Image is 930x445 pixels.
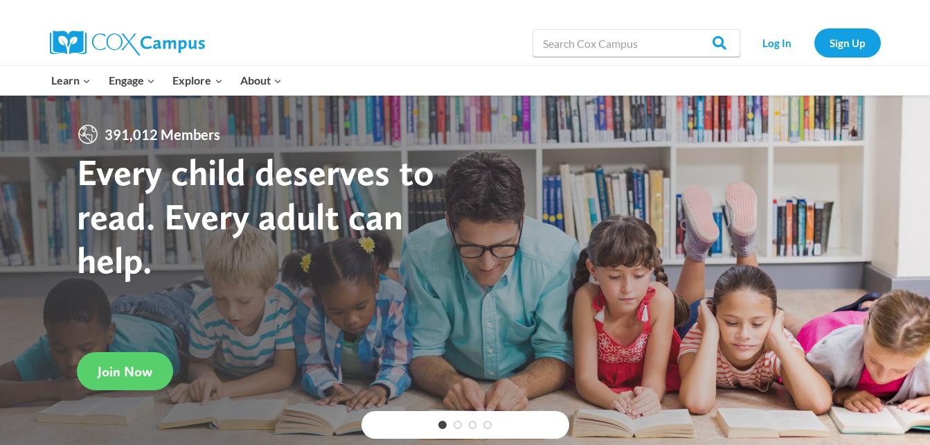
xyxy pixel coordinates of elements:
a: 4 [483,421,492,429]
a: 2 [454,421,462,429]
a: Join Now [77,352,173,390]
a: Sign Up [814,28,881,57]
span: About [240,71,282,89]
span: Engage [109,71,155,89]
input: Search Cox Campus [533,29,740,57]
span: Join Now [98,363,152,380]
a: Log In [747,28,807,57]
a: 3 [469,421,477,429]
span: 391,012 Members [99,123,226,146]
img: Cox Campus [50,30,205,55]
span: Explore [172,71,222,89]
span: Learn [51,71,91,89]
nav: Primary Navigation [43,66,291,95]
a: 1 [438,421,447,429]
strong: Every child deserves to read. Every adult can help. [77,150,434,282]
nav: Secondary Navigation [747,28,881,57]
